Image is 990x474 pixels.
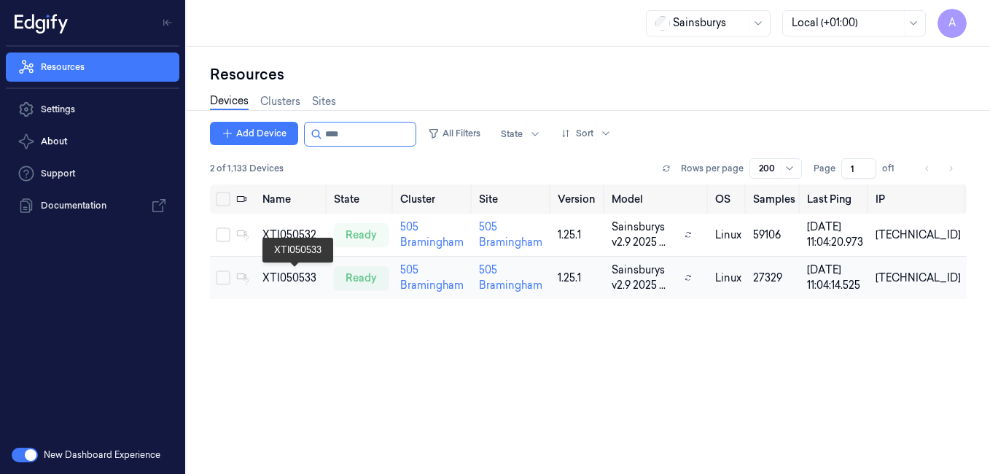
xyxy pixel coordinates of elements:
p: linux [715,271,741,286]
div: 27329 [753,271,795,286]
div: 1.25.1 [558,228,600,243]
button: About [6,127,179,156]
th: IP [870,184,967,214]
span: 2 of 1,133 Devices [210,162,284,175]
div: ready [334,223,389,246]
span: of 1 [882,162,905,175]
span: Sainsburys v2.9 2025 ... [612,219,679,250]
a: Resources [6,53,179,82]
div: ready [334,266,389,290]
button: All Filters [422,122,486,145]
div: 1.25.1 [558,271,600,286]
a: 505 Bramingham [479,220,542,249]
button: Toggle Navigation [156,11,179,34]
th: OS [709,184,747,214]
button: Select all [216,192,230,206]
a: Support [6,159,179,188]
div: [DATE] 11:04:20.973 [807,219,864,250]
th: Version [552,184,606,214]
nav: pagination [917,158,961,179]
div: 59106 [753,228,795,243]
div: [TECHNICAL_ID] [876,271,961,286]
a: 505 Bramingham [400,220,464,249]
a: Documentation [6,191,179,220]
div: XTI050532 [262,228,322,243]
button: Select row [216,228,230,242]
p: linux [715,228,741,243]
th: Cluster [394,184,473,214]
a: Sites [312,94,336,109]
button: Select row [216,271,230,285]
div: Resources [210,64,967,85]
a: 505 Bramingham [479,263,542,292]
button: Add Device [210,122,298,145]
th: Site [473,184,552,214]
div: [TECHNICAL_ID] [876,228,961,243]
th: Last Ping [801,184,870,214]
a: 505 Bramingham [400,263,464,292]
th: Name [257,184,328,214]
div: XTI050533 [262,271,322,286]
th: Model [606,184,709,214]
span: Page [814,162,835,175]
div: [DATE] 11:04:14.525 [807,263,864,293]
th: State [328,184,394,214]
span: Sainsburys v2.9 2025 ... [612,263,679,293]
a: Devices [210,93,249,110]
p: Rows per page [681,162,744,175]
a: Settings [6,95,179,124]
button: A [938,9,967,38]
a: Clusters [260,94,300,109]
th: Samples [747,184,801,214]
